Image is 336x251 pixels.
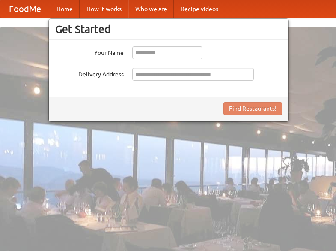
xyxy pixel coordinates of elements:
[80,0,128,18] a: How it works
[55,68,124,79] label: Delivery Address
[223,102,282,115] button: Find Restaurants!
[0,0,50,18] a: FoodMe
[55,23,282,36] h3: Get Started
[174,0,225,18] a: Recipe videos
[55,46,124,57] label: Your Name
[50,0,80,18] a: Home
[128,0,174,18] a: Who we are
